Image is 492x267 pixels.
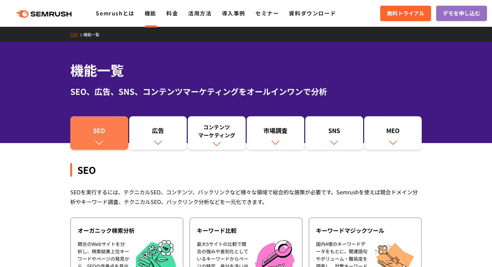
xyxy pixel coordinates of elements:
[380,6,431,21] a: 無料トライアル
[70,187,422,207] div: SEOを実行するには、テクニカルSEO、コンテンツ、バックリンクなど様々な領域で総合的な施策が必要です。Semrushを使えば競合ドメイン分析やキーワード調査、テクニカルSEO、バックリンク分析...
[70,31,83,37] a: TOP
[78,226,176,235] div: オーガニック検索分析
[83,31,104,37] a: 機能一覧
[289,9,336,17] a: 資料ダウンロード
[305,116,363,150] a: SNS
[70,163,422,177] div: SEO
[316,226,414,235] div: キーワードマジックツール
[255,9,279,17] a: セミナー
[145,9,156,17] a: 機能
[70,85,422,97] div: SEO、広告、SNS、コンテンツマーケティングをオールインワンで分析
[364,116,422,150] a: MEO
[70,116,128,150] a: SEO
[250,126,301,138] div: 市場調査
[197,226,295,235] div: キーワード比較
[222,9,245,17] a: 導入事例
[96,9,134,17] a: Semrushとは
[70,60,422,80] h1: 機能一覧
[309,126,360,138] div: SNS
[443,9,480,18] span: デモを申し込む
[129,116,187,150] a: 広告
[188,116,246,150] a: コンテンツマーケティング
[191,123,242,139] div: コンテンツ マーケティング
[436,6,487,21] a: デモを申し込む
[166,9,178,17] a: 料金
[247,116,305,150] a: 市場調査
[74,126,125,138] div: SEO
[133,126,184,138] div: 広告
[387,9,424,18] span: 無料トライアル
[188,9,212,17] a: 活用方法
[367,126,419,138] div: MEO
